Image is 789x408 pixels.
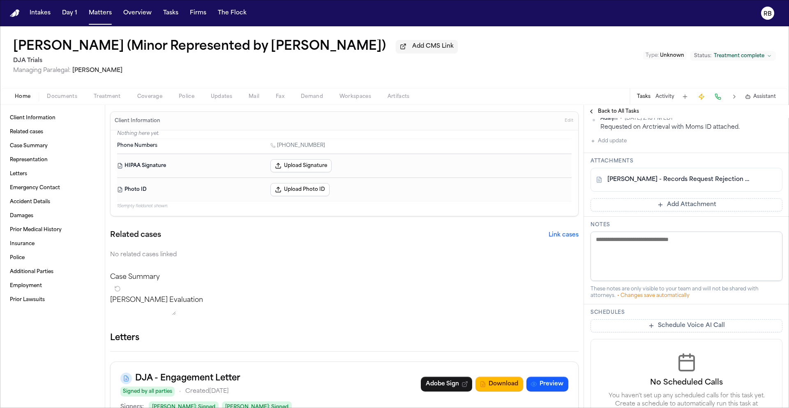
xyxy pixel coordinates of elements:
span: Updates [211,93,232,100]
h3: Client Information [113,118,162,124]
a: Insurance [7,237,98,250]
a: Call 1 (310) 848-8467 [270,142,325,149]
span: Documents [47,93,77,100]
button: Add CMS Link [396,40,458,53]
a: [PERSON_NAME] - Records Request Rejection from VitalChart for Long Beach Memorial - Undated [607,176,749,184]
span: • [620,115,622,122]
a: Tasks [160,6,182,21]
h2: DJA Trials [13,56,458,66]
h1: Letters [110,331,139,345]
button: Change status from Treatment complete [690,51,776,61]
div: These notes are only visible to your team and will not be shared with attorneys. [591,286,782,299]
span: Home [15,93,30,100]
span: Back to All Tasks [598,108,639,115]
button: Edit [562,114,576,128]
p: Nothing here yet. [117,130,572,139]
span: Signed by all parties [120,387,175,396]
span: [PERSON_NAME] [72,67,122,74]
button: Intakes [26,6,54,21]
span: Fax [276,93,284,100]
a: Home [10,9,20,17]
button: Firms [187,6,210,21]
a: Representation [7,153,98,167]
span: Adalyn [600,115,618,122]
button: Make a Call [712,91,724,102]
button: Upload Signature [270,159,332,172]
button: Tasks [637,93,651,100]
button: Matters [85,6,115,21]
a: Police [7,251,98,264]
a: Client Information [7,111,98,125]
h1: [PERSON_NAME] (Minor Represented by [PERSON_NAME]) [13,39,386,54]
span: Coverage [137,93,162,100]
button: Assistant [745,93,776,100]
span: Edit [565,118,573,124]
img: Finch Logo [10,9,20,17]
a: Case Summary [7,139,98,153]
button: Day 1 [59,6,81,21]
span: • Changes save automatically [617,293,690,298]
span: Unknown [660,53,684,58]
span: Managing Paralegal: [13,67,71,74]
button: Add Attachment [591,198,782,211]
button: Preview [526,377,568,392]
a: Prior Medical History [7,223,98,236]
span: Treatment [94,93,121,100]
h3: Attachments [591,158,782,165]
h3: No Scheduled Calls [604,377,769,389]
button: Overview [120,6,155,21]
dt: HIPAA Signature [117,159,265,172]
button: Edit Type: Unknown [643,51,687,60]
h2: Case Summary [110,272,579,282]
div: No related cases linked [110,251,579,259]
a: Accident Details [7,195,98,209]
span: Phone Numbers [117,142,157,149]
a: Emergency Contact [7,181,98,195]
button: Download [475,377,523,392]
button: Edit matter name [13,39,386,54]
h3: Notes [591,222,782,228]
a: Letters [7,167,98,181]
span: Type : [646,53,659,58]
button: Upload Photo ID [270,183,330,196]
button: Back to All Tasks [584,108,643,115]
p: 15 empty fields not shown. [117,203,572,209]
span: Status: [694,53,711,59]
div: Requested on Arctrieval with Moms ID attached. [600,123,782,131]
a: Damages [7,209,98,223]
a: Related cases [7,125,98,139]
h3: DJA - Engagement Letter [135,372,240,385]
span: Workspaces [339,93,371,100]
a: Employment [7,279,98,292]
span: Assistant [753,93,776,100]
button: Add update [591,136,627,146]
span: Artifacts [388,93,410,100]
p: Created [DATE] [185,387,229,396]
span: Treatment complete [714,53,764,59]
span: Police [179,93,194,100]
a: Additional Parties [7,265,98,278]
h2: Related cases [110,229,161,241]
button: Link cases [549,231,579,239]
span: • [179,387,181,396]
span: Demand [301,93,323,100]
button: Add Task [679,91,691,102]
button: Activity [655,93,674,100]
button: The Flock [215,6,250,21]
p: [PERSON_NAME] Evaluation [110,295,579,305]
dt: Photo ID [117,183,265,196]
a: Prior Lawsuits [7,293,98,306]
button: Create Immediate Task [696,91,707,102]
button: Schedule Voice AI Call [591,319,782,332]
span: Add CMS Link [412,42,454,51]
span: Mail [249,93,259,100]
span: [DATE] 2:18 PM EDT [625,115,674,122]
h3: Schedules [591,309,782,316]
a: Adobe Sign [421,377,472,392]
